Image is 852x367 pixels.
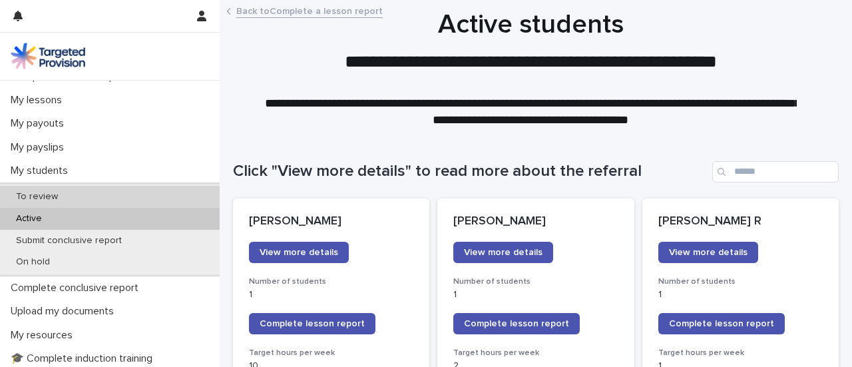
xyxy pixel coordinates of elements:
p: My payslips [5,141,75,154]
p: Complete conclusive report [5,282,149,294]
p: Active [5,213,53,224]
input: Search [712,161,839,183]
a: Complete lesson report [658,313,785,334]
p: Submit conclusive report [5,235,132,246]
h1: Click "View more details" to read more about the referral [233,162,707,181]
a: View more details [658,242,758,263]
p: On hold [5,256,61,268]
p: 🎓 Complete induction training [5,352,163,365]
a: Back toComplete a lesson report [236,3,383,18]
p: 1 [453,289,618,300]
h1: Active students [233,9,829,41]
p: 1 [249,289,413,300]
h3: Target hours per week [453,348,618,358]
span: Complete lesson report [260,319,365,328]
p: My lessons [5,94,73,107]
p: My resources [5,329,83,342]
a: Complete lesson report [453,313,580,334]
span: View more details [260,248,338,257]
h3: Target hours per week [249,348,413,358]
img: M5nRWzHhSzIhMunXDL62 [11,43,85,69]
span: View more details [669,248,747,257]
p: 1 [658,289,823,300]
p: [PERSON_NAME] R [658,214,823,229]
h3: Number of students [249,276,413,287]
span: Complete lesson report [464,319,569,328]
h3: Target hours per week [658,348,823,358]
p: [PERSON_NAME] [249,214,413,229]
a: View more details [249,242,349,263]
h3: Number of students [658,276,823,287]
h3: Number of students [453,276,618,287]
p: To review [5,191,69,202]
a: View more details [453,242,553,263]
p: My students [5,165,79,177]
p: My payouts [5,117,75,130]
a: Complete lesson report [249,313,375,334]
span: Complete lesson report [669,319,774,328]
p: [PERSON_NAME] [453,214,618,229]
p: Upload my documents [5,305,124,318]
span: View more details [464,248,542,257]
